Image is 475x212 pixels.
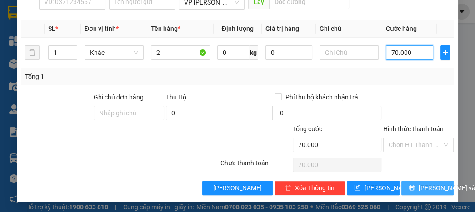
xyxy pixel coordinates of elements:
div: Tổng: 1 [25,72,185,82]
button: printer[PERSON_NAME] và In [401,181,454,195]
span: Cước hàng [386,25,417,32]
button: plus [440,45,450,60]
span: Đơn vị tính [85,25,119,32]
span: printer [409,184,415,192]
input: 0 [265,45,312,60]
b: XE GIƯỜNG NẰM CAO CẤP HÙNG THỤC [26,7,95,82]
span: Tổng cước [293,125,322,133]
button: save[PERSON_NAME] [347,181,399,195]
span: [PERSON_NAME] [213,183,262,193]
label: Hình thức thanh toán [383,125,444,133]
label: Ghi chú đơn hàng [94,94,144,101]
span: Phí thu hộ khách nhận trả [282,92,362,102]
span: delete [285,184,291,192]
button: deleteXóa Thông tin [275,181,345,195]
span: Xóa Thông tin [295,183,335,193]
span: kg [249,45,258,60]
span: Tên hàng [151,25,180,32]
span: save [354,184,360,192]
div: Chưa thanh toán [220,158,292,174]
span: plus [441,49,450,56]
button: delete [25,45,40,60]
span: Thu Hộ [166,94,186,101]
input: VD: Bàn, Ghế [151,45,210,60]
input: Ghi Chú [320,45,379,60]
button: [PERSON_NAME] [202,181,273,195]
span: Giá trị hàng [265,25,299,32]
span: [PERSON_NAME] [364,183,413,193]
span: SL [48,25,55,32]
input: Ghi chú đơn hàng [94,106,164,120]
th: Ghi chú [316,20,382,38]
span: Định lượng [222,25,254,32]
span: Khác [90,46,138,59]
img: logo.jpg [5,24,22,69]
